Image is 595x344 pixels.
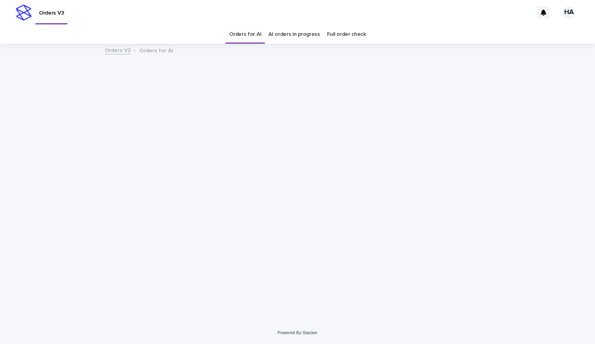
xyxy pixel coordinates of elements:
[105,45,131,54] a: Orders V3
[229,25,261,44] a: Orders for AI
[16,5,31,20] img: stacker-logo-s-only.png
[327,25,366,44] a: Full order check
[139,46,173,54] p: Orders for AI
[277,330,317,335] a: Powered By Stacker
[268,25,320,44] a: AI orders in progress
[563,6,575,19] div: HA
